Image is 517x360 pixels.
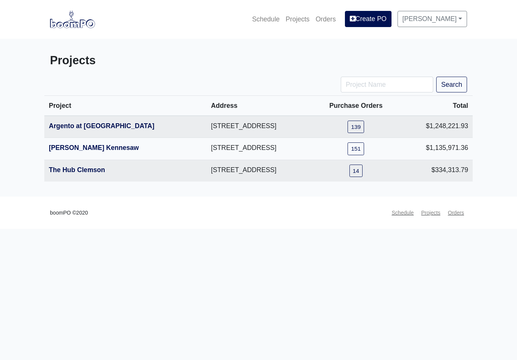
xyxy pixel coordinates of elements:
[345,11,392,27] a: Create PO
[348,142,364,155] a: 151
[312,96,400,116] th: Purchase Orders
[49,144,139,151] a: [PERSON_NAME] Kennesaw
[349,165,363,177] a: 14
[313,11,339,27] a: Orders
[436,77,467,92] button: Search
[398,11,467,27] a: [PERSON_NAME]
[389,206,417,220] a: Schedule
[400,160,473,182] td: $334,313.79
[44,96,207,116] th: Project
[50,209,88,217] small: boomPO ©2020
[283,11,313,27] a: Projects
[207,138,312,160] td: [STREET_ADDRESS]
[400,138,473,160] td: $1,135,971.36
[207,96,312,116] th: Address
[249,11,283,27] a: Schedule
[445,206,467,220] a: Orders
[418,206,443,220] a: Projects
[348,121,364,133] a: 139
[50,54,253,68] h3: Projects
[400,96,473,116] th: Total
[49,166,105,174] a: The Hub Clemson
[400,116,473,138] td: $1,248,221.93
[341,77,433,92] input: Project Name
[207,116,312,138] td: [STREET_ADDRESS]
[207,160,312,182] td: [STREET_ADDRESS]
[49,122,154,130] a: Argento at [GEOGRAPHIC_DATA]
[50,11,95,28] img: boomPO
